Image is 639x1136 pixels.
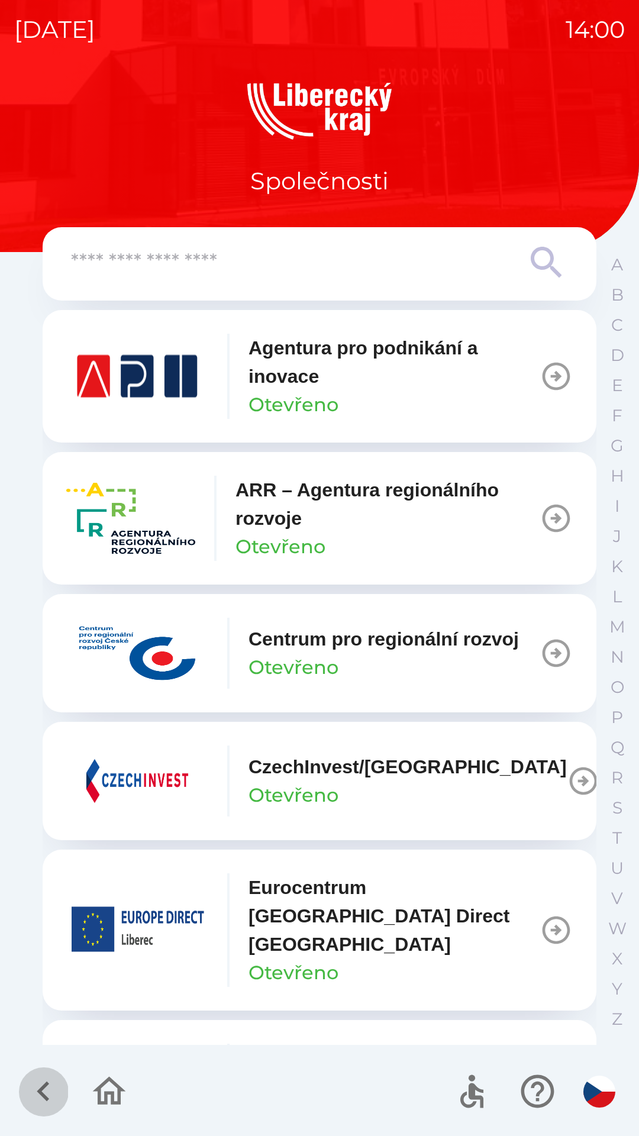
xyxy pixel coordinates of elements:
[43,83,596,140] img: Logo
[248,653,338,682] p: Otevřeno
[602,280,632,310] button: B
[611,466,624,486] p: H
[602,401,632,431] button: F
[602,642,632,672] button: N
[248,781,338,809] p: Otevřeno
[602,431,632,461] button: G
[613,526,621,547] p: J
[602,944,632,974] button: X
[602,763,632,793] button: R
[611,254,623,275] p: A
[602,582,632,612] button: L
[612,828,622,848] p: T
[14,12,95,47] p: [DATE]
[602,491,632,521] button: I
[248,753,567,781] p: CzechInvest/[GEOGRAPHIC_DATA]
[612,798,622,818] p: S
[602,702,632,732] button: P
[602,1004,632,1034] button: Z
[66,895,208,966] img: 3a1beb4f-d3e5-4b48-851b-8303af1e5a41.png
[602,521,632,551] button: J
[602,551,632,582] button: K
[583,1076,615,1108] img: cs flag
[602,310,632,340] button: C
[235,532,325,561] p: Otevřeno
[612,979,622,999] p: Y
[611,556,623,577] p: K
[602,853,632,883] button: U
[602,793,632,823] button: S
[66,341,208,412] img: 8cbcfca4-daf3-4cd6-a4bc-9a520cce8152.png
[66,618,208,689] img: 68df2704-ae73-4634-9931-9f67bcfb2c74.jpg
[602,823,632,853] button: T
[43,594,596,712] button: Centrum pro regionální rozvojOtevřeno
[611,435,624,456] p: G
[602,672,632,702] button: O
[66,745,208,816] img: c927f8d6-c8fa-4bdd-9462-44b487a11e50.png
[66,483,195,554] img: 157ba001-05af-4362-8ba6-6f64d3b6f433.png
[611,858,624,879] p: U
[611,677,624,698] p: O
[43,310,596,443] button: Agentura pro podnikání a inovaceOtevřeno
[43,452,596,585] button: ARR – Agentura regionálního rozvojeOtevřeno
[611,285,624,305] p: B
[566,12,625,47] p: 14:00
[43,722,596,840] button: CzechInvest/[GEOGRAPHIC_DATA]Otevřeno
[611,707,623,728] p: P
[248,1044,540,1100] p: Eurocentrum [GEOGRAPHIC_DATA]/MMR ČR
[612,948,622,969] p: X
[602,612,632,642] button: M
[43,850,596,1011] button: Eurocentrum [GEOGRAPHIC_DATA] Direct [GEOGRAPHIC_DATA]Otevřeno
[612,1009,622,1029] p: Z
[611,647,624,667] p: N
[235,476,540,532] p: ARR – Agentura regionálního rozvoje
[602,461,632,491] button: H
[612,375,623,396] p: E
[615,496,619,517] p: I
[248,334,540,390] p: Agentura pro podnikání a inovace
[602,883,632,914] button: V
[609,617,625,637] p: M
[602,250,632,280] button: A
[608,918,627,939] p: W
[602,914,632,944] button: W
[611,767,623,788] p: R
[602,732,632,763] button: Q
[612,405,622,426] p: F
[611,888,623,909] p: V
[250,163,389,199] p: Společnosti
[611,737,624,758] p: Q
[611,345,624,366] p: D
[602,974,632,1004] button: Y
[611,315,623,335] p: C
[602,370,632,401] button: E
[602,340,632,370] button: D
[612,586,622,607] p: L
[248,873,540,958] p: Eurocentrum [GEOGRAPHIC_DATA] Direct [GEOGRAPHIC_DATA]
[248,625,519,653] p: Centrum pro regionální rozvoj
[248,958,338,987] p: Otevřeno
[248,390,338,419] p: Otevřeno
